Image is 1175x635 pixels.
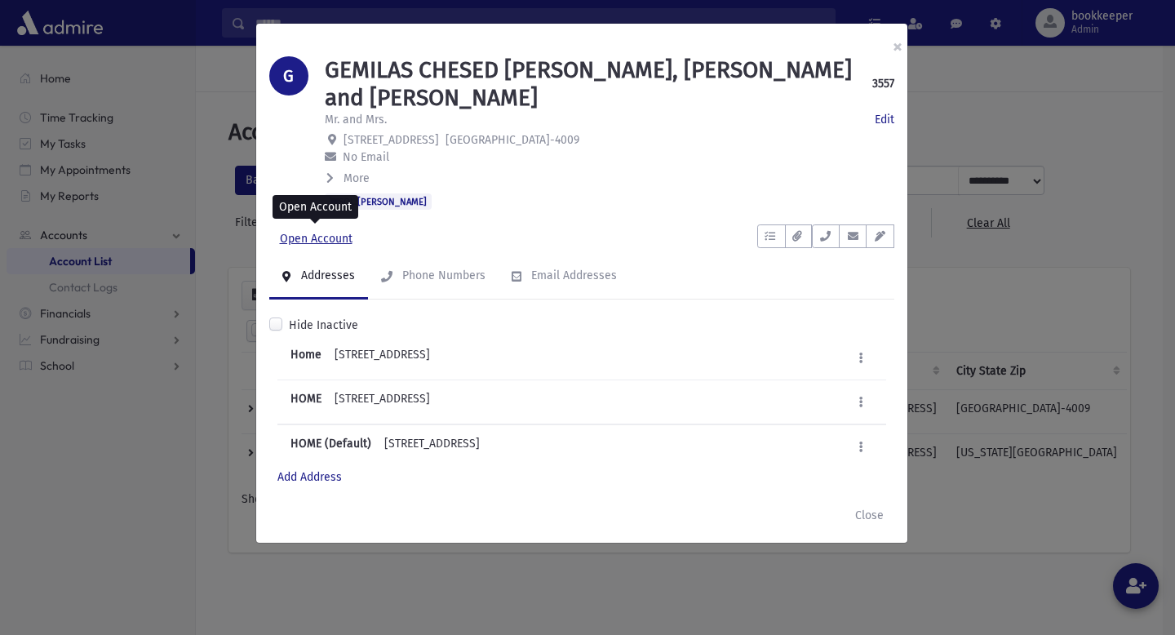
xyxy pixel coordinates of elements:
[344,133,439,147] span: [STREET_ADDRESS]
[528,269,617,282] div: Email Addresses
[872,75,894,92] strong: 3557
[289,317,358,334] label: Hide Inactive
[290,435,371,459] b: HOME (Default)
[325,56,872,111] h1: GEMILAS CHESED [PERSON_NAME], [PERSON_NAME] and [PERSON_NAME]
[277,470,342,484] a: Add Address
[298,269,355,282] div: Addresses
[269,56,308,95] div: G
[343,150,389,164] span: No Email
[446,133,579,147] span: [GEOGRAPHIC_DATA]-4009
[335,390,430,414] div: [STREET_ADDRESS]
[335,346,430,370] div: [STREET_ADDRESS]
[290,346,321,370] b: Home
[875,111,894,128] a: Edit
[880,24,916,69] button: ×
[325,170,371,187] button: More
[325,111,387,128] p: Mr. and Mrs.
[368,254,499,300] a: Phone Numbers
[399,269,486,282] div: Phone Numbers
[499,254,630,300] a: Email Addresses
[384,435,480,459] div: [STREET_ADDRESS]
[290,390,321,414] b: HOME
[325,193,432,210] span: SOL:[PERSON_NAME]
[273,195,358,219] div: Open Account
[344,171,370,185] span: More
[269,254,368,300] a: Addresses
[269,224,363,254] a: Open Account
[845,500,894,530] button: Close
